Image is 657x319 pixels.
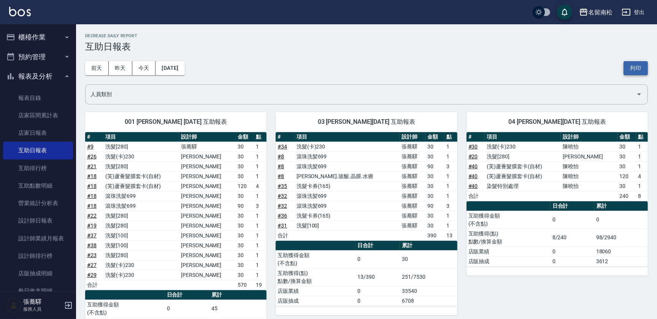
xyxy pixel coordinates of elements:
td: 店販業績 [276,286,355,296]
td: [PERSON_NAME] [179,191,236,201]
table: a dense table [467,201,648,267]
td: 30 [236,142,254,152]
td: 1 [444,152,457,161]
button: 名留南松 [576,5,616,20]
td: 洗髮(卡)230 [103,152,179,161]
h5: 張蕎驛 [23,298,62,306]
a: #18 [87,173,97,179]
td: 18060 [594,246,648,256]
button: 列印 [624,61,648,75]
td: 13 [444,231,457,240]
button: 櫃檯作業 [3,27,73,47]
td: 251/7530 [400,268,457,286]
td: 洗髮卡券(165) [295,181,400,191]
td: 洗髮(卡)230 [103,260,179,270]
td: 張蕎驛 [400,191,426,201]
td: 張蕎驛 [400,171,426,181]
a: 店家日報表 [3,124,73,142]
td: 滾珠洗髪699 [295,201,400,211]
td: 30 [236,250,254,260]
td: 1 [254,161,267,171]
button: 報表及分析 [3,66,73,86]
a: #32 [278,193,287,199]
table: a dense table [276,132,457,241]
td: [PERSON_NAME] [179,181,236,191]
a: #9 [87,144,94,150]
td: [PERSON_NAME] [179,152,236,161]
td: 互助獲得金額 (不含點) [276,250,355,268]
th: 累計 [400,241,457,251]
th: # [467,132,485,142]
td: 0 [165,300,209,317]
td: 30 [236,221,254,231]
td: 店販抽成 [276,296,355,306]
td: 陳曉怡 [561,171,618,181]
td: 合計 [85,280,103,290]
td: 0 [355,286,400,296]
td: 1 [254,221,267,231]
td: 30 [236,240,254,250]
td: 90 [236,201,254,211]
td: 90 [425,201,444,211]
td: 洗髮[280] [103,211,179,221]
a: 互助排行榜 [3,159,73,177]
a: #20 [468,153,478,159]
a: 互助點數明細 [3,177,73,194]
td: [PERSON_NAME] [179,171,236,181]
td: 8/240 [551,229,594,246]
th: 累計 [594,201,648,211]
td: 張蕎驛 [400,152,426,161]
td: 1 [444,181,457,191]
td: 30 [425,221,444,231]
td: 張蕎驛 [179,142,236,152]
th: # [276,132,295,142]
td: 張蕎驛 [400,221,426,231]
td: (芙)蘆薈髮膜套卡(自材) [103,171,179,181]
a: 設計師日報表 [3,212,73,229]
img: Person [6,298,21,313]
td: 互助獲得(點) 點數/換算金額 [467,229,551,246]
td: 洗髮[280] [103,221,179,231]
td: 陳曉怡 [561,181,618,191]
td: 1 [444,142,457,152]
th: 設計師 [400,132,426,142]
th: 設計師 [179,132,236,142]
td: 30 [236,191,254,201]
td: 1 [444,191,457,201]
td: (芙)蘆薈髮膜套卡(自材) [485,161,561,171]
td: 30 [617,142,636,152]
td: 4 [254,181,267,191]
a: #40 [468,173,478,179]
td: 30 [425,181,444,191]
button: Open [633,88,645,100]
td: 0 [355,250,400,268]
input: 人員名稱 [89,88,633,101]
button: 昨天 [109,61,132,75]
td: 1 [636,181,648,191]
td: 1 [254,240,267,250]
a: #8 [278,173,284,179]
td: 1 [254,250,267,260]
span: 03 [PERSON_NAME][DATE] 互助報表 [285,118,448,126]
td: 1 [636,161,648,171]
td: 0 [551,256,594,266]
td: [PERSON_NAME] [179,240,236,250]
td: 合計 [276,231,295,240]
a: 互助日報表 [3,142,73,159]
a: #8 [278,153,284,159]
td: 滾珠洗髪699 [103,191,179,201]
td: 8 [636,191,648,201]
a: 設計師排行榜 [3,247,73,265]
table: a dense table [85,132,267,290]
a: #35 [278,183,287,189]
th: 金額 [617,132,636,142]
td: 30 [425,142,444,152]
td: 120 [236,181,254,191]
table: a dense table [467,132,648,201]
td: 3612 [594,256,648,266]
td: 30 [617,161,636,171]
td: 0 [355,296,400,306]
td: 互助獲得金額 (不含點) [467,211,551,229]
h2: Decrease Daily Report [85,33,648,38]
td: 洗髮(卡)230 [485,142,561,152]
